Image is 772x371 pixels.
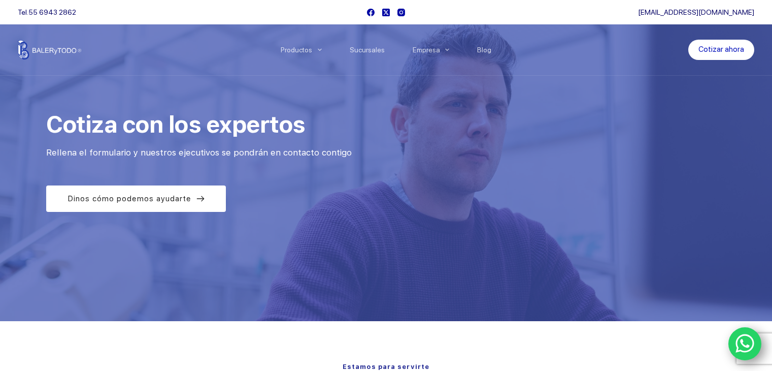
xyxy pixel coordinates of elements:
[688,40,754,60] a: Cotizar ahora
[728,327,762,361] a: WhatsApp
[367,9,375,16] a: Facebook
[343,363,429,370] span: Estamos para servirte
[18,40,81,59] img: Balerytodo
[266,24,506,75] nav: Menu Principal
[18,8,76,16] span: Tel.
[382,9,390,16] a: X (Twitter)
[46,185,226,212] a: Dinos cómo podemos ayudarte
[46,147,352,158] span: Rellena el formulario y nuestros ejecutivos se pondrán en contacto contigo
[68,193,191,205] span: Dinos cómo podemos ayudarte
[46,110,305,138] span: Cotiza con los expertos
[638,8,754,16] a: [EMAIL_ADDRESS][DOMAIN_NAME]
[28,8,76,16] a: 55 6943 2862
[397,9,405,16] a: Instagram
